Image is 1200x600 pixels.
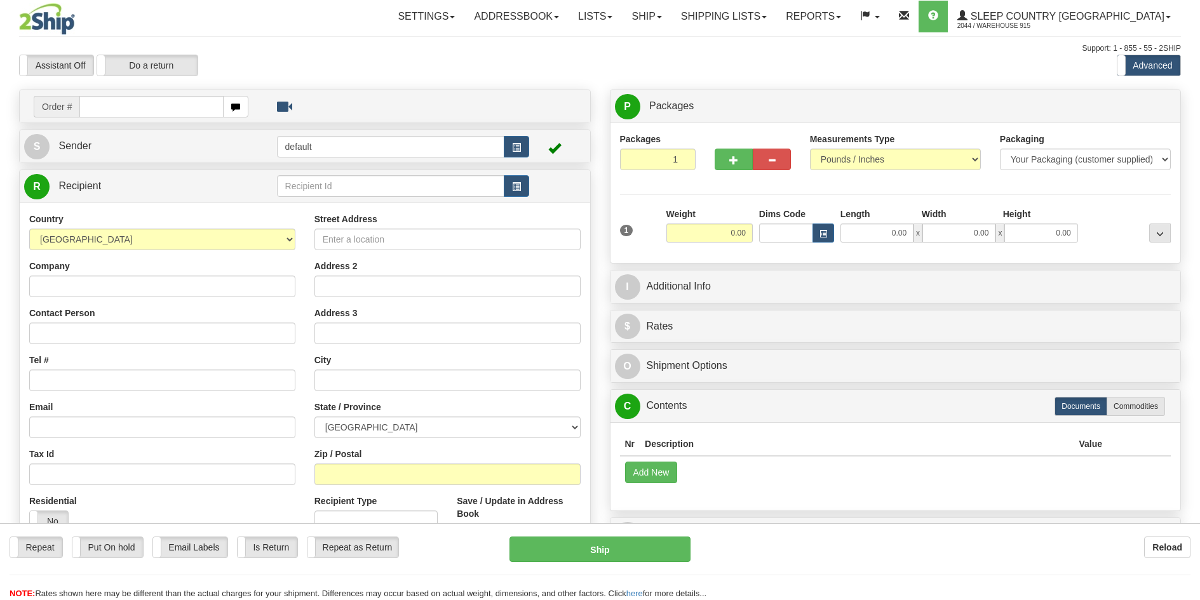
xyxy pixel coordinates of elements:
a: OShipment Options [615,353,1176,379]
label: Tel # [29,354,49,366]
label: Dims Code [759,208,806,220]
th: Nr [620,432,640,456]
label: Packages [620,133,661,145]
span: I [615,274,640,300]
span: Packages [649,100,694,111]
label: Do a return [97,55,198,76]
label: Packaging [1000,133,1044,145]
input: Sender Id [277,136,505,157]
label: No [30,511,68,531]
b: Reload [1152,542,1182,552]
a: Ship [622,1,671,32]
label: Country [29,213,64,225]
div: Support: 1 - 855 - 55 - 2SHIP [19,43,1181,54]
label: Measurements Type [810,133,895,145]
label: Commodities [1107,397,1165,416]
label: Documents [1055,397,1107,416]
span: x [995,223,1004,243]
a: IAdditional Info [615,274,1176,300]
span: Order # [34,96,79,117]
span: O [615,354,640,379]
span: NOTE: [10,589,35,598]
label: Residential [29,495,77,507]
label: Street Address [314,213,377,225]
label: Zip / Postal [314,448,362,460]
button: Ship [509,537,691,562]
input: Recipient Id [277,175,505,197]
a: R Recipient [24,173,248,199]
label: Address 3 [314,307,358,319]
label: Advanced [1117,55,1180,76]
iframe: chat widget [1171,235,1199,364]
input: Enter a location [314,229,581,250]
label: Height [1003,208,1031,220]
label: Assistant Off [20,55,93,76]
a: P Packages [615,93,1176,119]
label: Company [29,260,70,272]
label: Is Return [238,537,297,557]
span: Sender [58,140,91,151]
label: Tax Id [29,448,54,460]
span: R [615,522,640,547]
a: Reports [776,1,851,32]
label: Recipient Type [314,495,377,507]
span: P [615,94,640,119]
span: Sleep Country [GEOGRAPHIC_DATA] [967,11,1164,22]
a: Sleep Country [GEOGRAPHIC_DATA] 2044 / Warehouse 915 [948,1,1180,32]
span: C [615,394,640,419]
label: Weight [666,208,696,220]
label: Email [29,401,53,413]
label: Email Labels [153,537,227,557]
a: S Sender [24,133,277,159]
a: Lists [569,1,622,32]
span: 2044 / Warehouse 915 [957,20,1053,32]
label: Width [922,208,947,220]
a: Shipping lists [671,1,776,32]
span: S [24,134,50,159]
label: Length [840,208,870,220]
span: R [24,174,50,199]
label: Save / Update in Address Book [457,495,580,520]
a: Settings [388,1,464,32]
img: logo2044.jpg [19,3,75,35]
span: x [913,223,922,243]
label: Put On hold [72,537,143,557]
span: Recipient [58,180,101,191]
a: CContents [615,393,1176,419]
label: City [314,354,331,366]
a: $Rates [615,314,1176,340]
label: Repeat [10,537,62,557]
label: State / Province [314,401,381,413]
button: Add New [625,462,678,483]
div: ... [1149,223,1171,243]
span: $ [615,314,640,339]
button: Reload [1144,537,1190,558]
a: RReturn Shipment [615,521,1176,547]
label: Address 2 [314,260,358,272]
label: Repeat as Return [307,537,398,557]
a: Addressbook [464,1,569,32]
a: here [626,589,643,598]
th: Value [1074,432,1107,456]
th: Description [640,432,1074,456]
span: 1 [620,225,633,236]
label: Contact Person [29,307,95,319]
